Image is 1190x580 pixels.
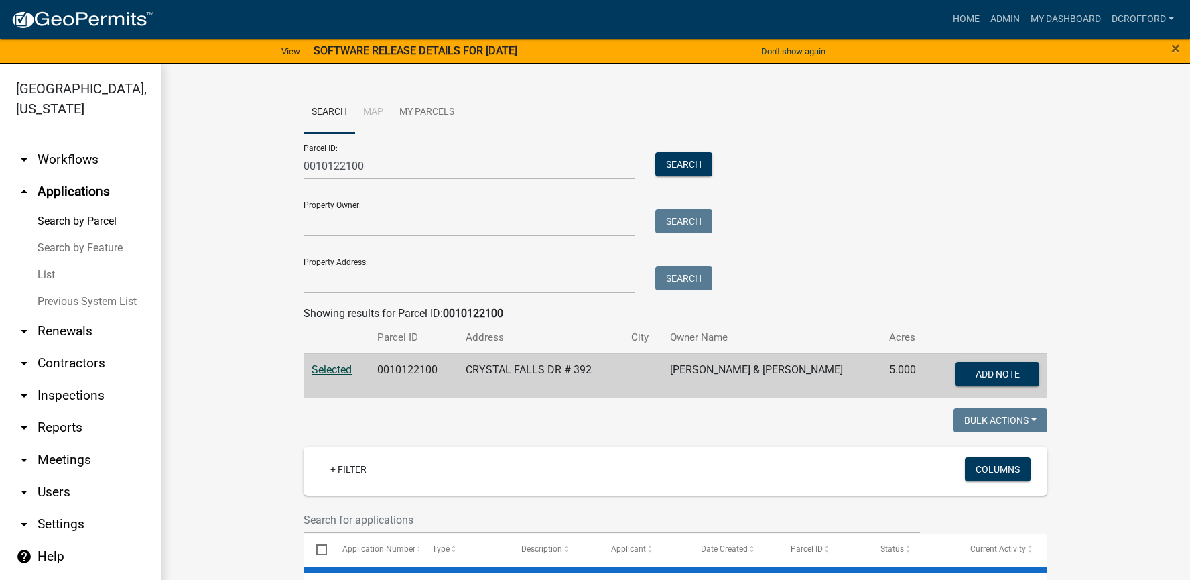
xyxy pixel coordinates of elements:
a: Home [947,7,985,32]
i: arrow_drop_down [16,484,32,500]
datatable-header-cell: Current Activity [957,534,1047,566]
datatable-header-cell: Parcel ID [778,534,868,566]
strong: SOFTWARE RELEASE DETAILS FOR [DATE] [314,44,517,57]
button: Bulk Actions [953,408,1047,432]
input: Search for applications [304,506,920,534]
a: + Filter [320,457,377,481]
a: Search [304,91,355,134]
datatable-header-cell: Status [868,534,957,566]
strong: 0010122100 [443,307,503,320]
a: My Dashboard [1025,7,1106,32]
i: arrow_drop_down [16,516,32,532]
span: Applicant [611,544,646,554]
i: arrow_drop_down [16,388,32,404]
datatable-header-cell: Type [419,534,509,566]
a: View [276,40,306,62]
span: Application Number [342,544,415,554]
span: × [1171,39,1180,58]
th: Address [458,322,622,353]
th: City [623,322,662,353]
span: Current Activity [970,544,1026,554]
span: Status [880,544,904,554]
button: Search [655,152,712,176]
span: Add Note [975,368,1019,379]
datatable-header-cell: Application Number [329,534,419,566]
span: Date Created [701,544,748,554]
button: Search [655,209,712,233]
a: My Parcels [391,91,462,134]
div: Showing results for Parcel ID: [304,306,1047,322]
td: 5.000 [881,353,931,398]
i: arrow_drop_down [16,452,32,468]
td: [PERSON_NAME] & [PERSON_NAME] [662,353,882,398]
span: Type [432,544,450,554]
button: Don't show again [756,40,831,62]
a: dcrofford [1106,7,1179,32]
button: Close [1171,40,1180,56]
i: arrow_drop_down [16,152,32,168]
i: arrow_drop_down [16,355,32,371]
td: 0010122100 [369,353,458,398]
datatable-header-cell: Description [509,534,598,566]
th: Parcel ID [369,322,458,353]
th: Owner Name [662,322,882,353]
a: Selected [312,363,352,376]
datatable-header-cell: Applicant [598,534,688,566]
th: Acres [881,322,931,353]
i: arrow_drop_down [16,420,32,436]
a: Admin [985,7,1025,32]
button: Add Note [955,362,1039,386]
button: Search [655,266,712,290]
i: arrow_drop_down [16,323,32,339]
span: Parcel ID [791,544,823,554]
i: help [16,548,32,565]
td: CRYSTAL FALLS DR # 392 [458,353,622,398]
button: Columns [965,457,1031,481]
datatable-header-cell: Select [304,534,329,566]
i: arrow_drop_up [16,184,32,200]
datatable-header-cell: Date Created [688,534,778,566]
span: Description [521,544,562,554]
